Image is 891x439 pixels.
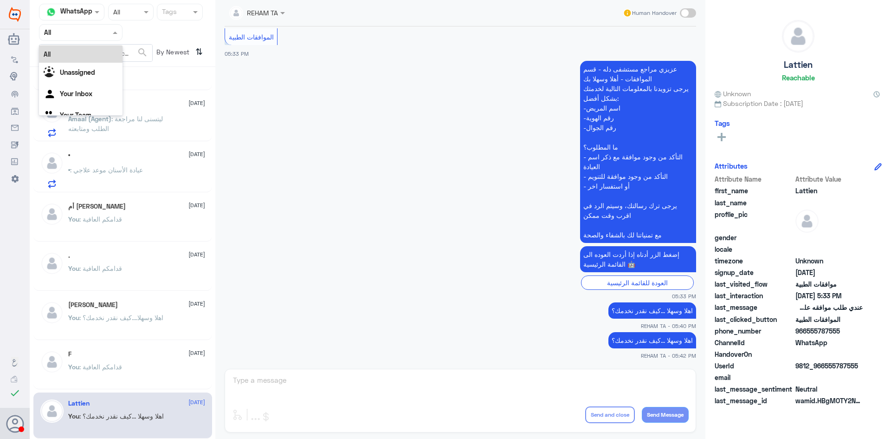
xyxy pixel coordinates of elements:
[9,7,21,22] img: Widebot Logo
[715,268,794,277] span: signup_date
[795,186,863,196] span: Lattien
[795,174,863,184] span: Attribute Value
[715,186,794,196] span: first_name
[715,338,794,347] span: ChannelId
[229,33,274,41] span: الموافقات الطبية
[68,301,118,309] h5: Aziz
[795,279,863,289] span: موافقات الطبية
[68,400,90,407] h5: Lattien
[782,73,815,82] h6: Reachable
[68,350,71,358] h5: F
[188,201,205,210] span: [DATE]
[715,373,794,382] span: email
[68,252,70,260] h5: .
[40,252,64,275] img: defaultAdmin.png
[60,68,95,76] b: Unassigned
[161,7,177,19] div: Tags
[632,9,677,17] span: Human Handover
[188,398,205,406] span: [DATE]
[795,256,863,266] span: Unknown
[715,233,794,242] span: gender
[40,301,64,324] img: defaultAdmin.png
[68,215,79,223] span: You
[715,210,794,231] span: profile_pic
[715,326,794,336] span: phone_number
[715,349,794,359] span: HandoverOn
[795,244,863,254] span: null
[68,203,126,210] h5: أم أحمد كبوها
[40,350,64,373] img: defaultAdmin.png
[44,50,51,58] b: All
[580,61,696,243] p: 17/11/2024, 5:33 PM
[795,210,819,233] img: defaultAdmin.png
[195,44,203,59] i: ⇅
[795,384,863,394] span: 0
[580,246,696,272] p: 17/11/2024, 5:33 PM
[641,322,696,330] span: REHAM TA - 05:40 PM
[68,363,79,371] span: You
[715,162,748,170] h6: Attributes
[68,115,111,123] span: Amaal (Agent)
[188,99,205,107] span: [DATE]
[79,363,122,371] span: : قدامكم العافية
[795,338,863,347] span: 2
[715,98,882,108] span: Subscription Date : [DATE]
[44,66,58,80] img: Unassigned.svg
[153,44,192,63] span: By Newest
[795,233,863,242] span: null
[715,244,794,254] span: locale
[6,415,24,432] button: Avatar
[608,332,696,348] p: 17/11/2024, 5:42 PM
[795,291,863,301] span: 2024-11-17T14:33:36.532Z
[188,300,205,308] span: [DATE]
[188,250,205,259] span: [DATE]
[39,45,152,61] input: Search by Name, Local etc…
[68,314,79,321] span: You
[40,151,64,175] img: defaultAdmin.png
[68,166,70,174] span: •
[137,45,148,60] button: search
[608,302,696,319] p: 17/11/2024, 5:40 PM
[715,302,794,312] span: last_message
[581,275,694,290] div: العودة للقائمة الرئيسية
[79,314,163,321] span: : اهلا وسهلا....كيف نقدر نخدمك؟
[68,264,79,272] span: You
[44,5,58,19] img: whatsapp.png
[795,349,863,359] span: null
[795,315,863,324] span: الموافقات الطبية
[795,361,863,371] span: 9812_966555787555
[795,302,863,312] span: عندي طلب موافقه علي تحليل ومكتوب ملغي
[715,384,794,394] span: last_message_sentiment
[9,387,20,399] i: check
[44,109,58,123] img: yourTeam.svg
[137,47,148,58] span: search
[188,349,205,357] span: [DATE]
[40,203,64,226] img: defaultAdmin.png
[795,268,863,277] span: 2024-11-17T14:32:06.182Z
[715,279,794,289] span: last_visited_flow
[715,315,794,324] span: last_clicked_button
[795,326,863,336] span: 966555787555
[60,111,91,119] b: Your Team
[715,256,794,266] span: timezone
[715,89,751,98] span: Unknown
[225,51,249,57] span: 05:33 PM
[795,396,863,406] span: wamid.HBgMOTY2NTU1Nzg3NTU1FQIAEhgUM0FGNTdENDUzMDUxODY0NUFCRTQA
[672,292,696,300] span: 05:33 PM
[641,352,696,360] span: REHAM TA - 05:42 PM
[60,90,92,98] b: Your Inbox
[40,400,64,423] img: defaultAdmin.png
[585,406,635,423] button: Send and close
[715,198,794,208] span: last_name
[715,361,794,371] span: UserId
[70,166,143,174] span: : عيادة الأسنان موعد علاجي
[188,150,205,158] span: [DATE]
[715,291,794,301] span: last_interaction
[79,412,164,420] span: : اهلا وسهلا ...كيف نقدر نخدمك؟
[79,264,122,272] span: : قدامكم العافية
[784,59,813,70] h5: Lattien
[642,407,689,423] button: Send Message
[715,174,794,184] span: Attribute Name
[795,373,863,382] span: null
[79,215,122,223] span: : قدامكم العافية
